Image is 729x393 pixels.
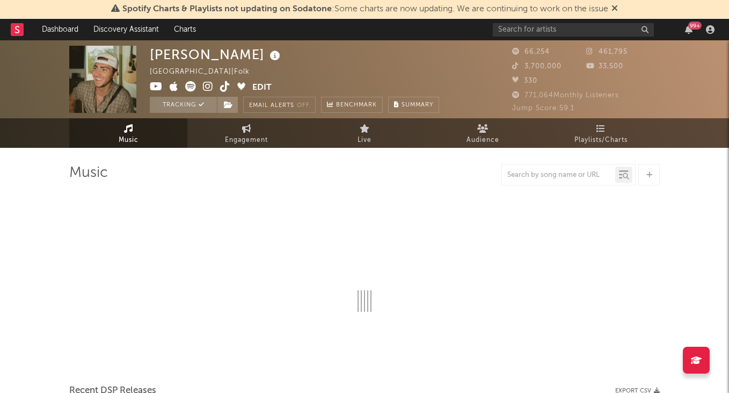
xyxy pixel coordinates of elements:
[502,171,615,180] input: Search by song name or URL
[166,19,203,40] a: Charts
[586,63,623,70] span: 33,500
[358,134,371,147] span: Live
[493,23,654,37] input: Search for artists
[424,118,542,148] a: Audience
[336,99,377,112] span: Benchmark
[150,46,283,63] div: [PERSON_NAME]
[297,103,310,109] em: Off
[321,97,383,113] a: Benchmark
[119,134,138,147] span: Music
[685,25,692,34] button: 99+
[611,5,618,13] span: Dismiss
[512,48,550,55] span: 66,254
[122,5,608,13] span: : Some charts are now updating. We are continuing to work on the issue
[187,118,305,148] a: Engagement
[252,81,272,95] button: Edit
[512,105,574,112] span: Jump Score: 59.1
[512,63,562,70] span: 3,700,000
[402,102,433,108] span: Summary
[512,77,537,84] span: 330
[69,118,187,148] a: Music
[150,97,217,113] button: Tracking
[542,118,660,148] a: Playlists/Charts
[225,134,268,147] span: Engagement
[34,19,86,40] a: Dashboard
[512,92,619,99] span: 771,064 Monthly Listeners
[86,19,166,40] a: Discovery Assistant
[574,134,628,147] span: Playlists/Charts
[688,22,702,30] div: 99 +
[150,66,262,78] div: [GEOGRAPHIC_DATA] | Folk
[388,97,439,113] button: Summary
[466,134,499,147] span: Audience
[122,5,332,13] span: Spotify Charts & Playlists not updating on Sodatone
[305,118,424,148] a: Live
[243,97,316,113] button: Email AlertsOff
[586,48,628,55] span: 461,795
